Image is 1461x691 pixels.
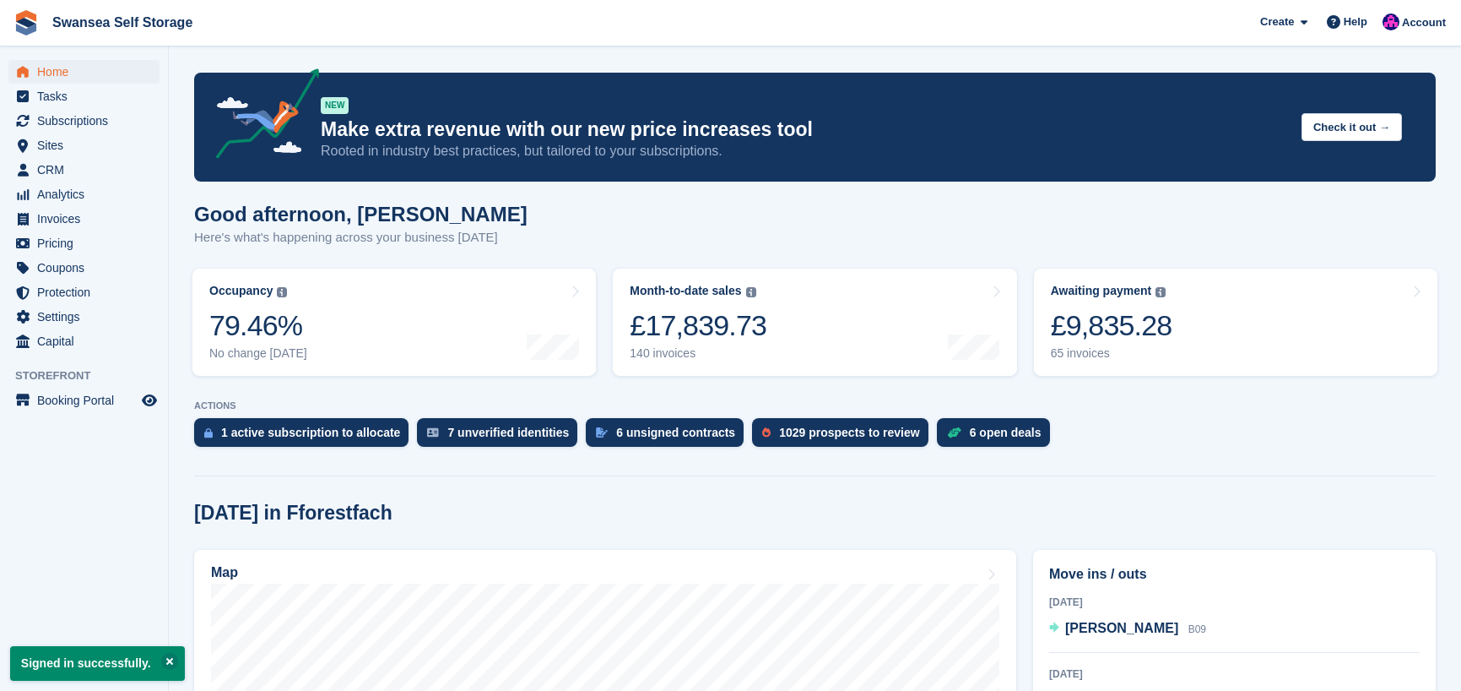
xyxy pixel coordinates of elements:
[8,389,160,412] a: menu
[8,280,160,304] a: menu
[1383,14,1399,30] img: Donna Davies
[37,305,138,329] span: Settings
[194,228,528,248] p: Here's what's happening across your business [DATE]
[1344,14,1367,30] span: Help
[37,389,138,412] span: Booking Portal
[209,284,273,298] div: Occupancy
[37,182,138,206] span: Analytics
[10,646,185,681] p: Signed in successfully.
[8,256,160,280] a: menu
[8,109,160,133] a: menu
[321,97,349,114] div: NEW
[427,427,439,438] img: verify_identity-adf6edd0f0f0b5bbfe63781bf79b02c33cf7c696d77639b501bdc392416b5a36.svg
[8,182,160,206] a: menu
[194,418,417,455] a: 1 active subscription to allocate
[37,60,138,84] span: Home
[192,269,596,376] a: Occupancy 79.46% No change [DATE]
[209,346,307,361] div: No change [DATE]
[613,269,1016,376] a: Month-to-date sales £17,839.73 140 invoices
[1051,346,1172,361] div: 65 invoices
[8,133,160,157] a: menu
[321,142,1288,161] p: Rooted in industry best practices, but tailored to your subscriptions.
[630,308,766,343] div: £17,839.73
[1260,14,1294,30] span: Create
[1049,618,1206,640] a: [PERSON_NAME] B09
[14,10,39,35] img: stora-icon-8386f47178a22dfd0bd8f6a31ec36ba5ce8667c1dd55bd0f319d3a0aa187defe.svg
[1049,595,1420,610] div: [DATE]
[1051,284,1152,298] div: Awaiting payment
[277,287,287,297] img: icon-info-grey-7440780725fd019a000dd9b08b2336e03edf1995a4989e88bcd33f0948082b44.svg
[194,502,392,525] h2: [DATE] in Fforestfach
[752,418,937,455] a: 1029 prospects to review
[970,426,1042,439] div: 6 open deals
[321,117,1288,142] p: Make extra revenue with our new price increases tool
[8,329,160,353] a: menu
[37,231,138,255] span: Pricing
[630,346,766,361] div: 140 invoices
[1402,14,1446,31] span: Account
[8,60,160,84] a: menu
[46,8,199,36] a: Swansea Self Storage
[204,427,213,438] img: active_subscription_to_allocate_icon-d502201f5373d7db506a760aba3b589e785aa758c864c3986d89f69b8ff3...
[596,427,608,438] img: contract_signature_icon-13c848040528278c33f63329250d36e43548de30e8caae1d1a13099fd9432cc5.svg
[209,308,307,343] div: 79.46%
[37,207,138,231] span: Invoices
[194,400,1436,411] p: ACTIONS
[202,68,320,165] img: price-adjustments-announcement-icon-8257ccfd72463d97f412b2fc003d46551f7dbcb40ab6d574587a9cd5c0d94...
[937,418,1058,455] a: 6 open deals
[8,84,160,108] a: menu
[417,418,586,455] a: 7 unverified identities
[1065,621,1178,635] span: [PERSON_NAME]
[37,280,138,304] span: Protection
[1188,623,1206,635] span: B09
[616,426,735,439] div: 6 unsigned contracts
[1301,113,1402,141] button: Check it out →
[1049,564,1420,585] h2: Move ins / outs
[211,565,238,580] h2: Map
[762,427,771,438] img: prospect-51fa495bee0391a8d652442698ab0144808aea92771e9ea1ae160a38d050c398.svg
[746,287,756,297] img: icon-info-grey-7440780725fd019a000dd9b08b2336e03edf1995a4989e88bcd33f0948082b44.svg
[586,418,752,455] a: 6 unsigned contracts
[1051,308,1172,343] div: £9,835.28
[194,203,528,226] h1: Good afternoon, [PERSON_NAME]
[37,256,138,280] span: Coupons
[8,305,160,329] a: menu
[37,109,138,133] span: Subscriptions
[37,158,138,182] span: CRM
[37,84,138,108] span: Tasks
[221,426,400,439] div: 1 active subscription to allocate
[139,390,160,411] a: Preview store
[947,427,961,438] img: deal-1b604bf984904fb50ccaf53a9ad4b4a5d6e5aea283cecdc64d6e3604feb123c2.svg
[447,426,569,439] div: 7 unverified identities
[8,231,160,255] a: menu
[1034,269,1437,376] a: Awaiting payment £9,835.28 65 invoices
[779,426,920,439] div: 1029 prospects to review
[15,367,168,384] span: Storefront
[37,329,138,353] span: Capital
[37,133,138,157] span: Sites
[630,284,741,298] div: Month-to-date sales
[8,207,160,231] a: menu
[1155,287,1166,297] img: icon-info-grey-7440780725fd019a000dd9b08b2336e03edf1995a4989e88bcd33f0948082b44.svg
[8,158,160,182] a: menu
[1049,667,1420,682] div: [DATE]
